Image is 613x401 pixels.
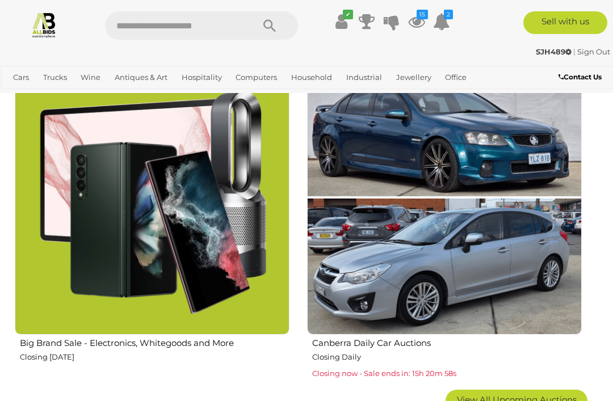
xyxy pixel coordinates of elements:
a: Trucks [39,68,72,87]
a: Antiques & Art [110,68,172,87]
a: Sign Out [577,47,610,56]
a: Household [287,68,337,87]
a: Cars [9,68,33,87]
p: Closing [DATE] [20,351,289,364]
a: Big Brand Sale - Electronics, Whitegoods and More Closing [DATE] [14,60,289,381]
p: Closing Daily [312,351,582,364]
b: Contact Us [559,73,602,81]
a: Computers [231,68,282,87]
a: Contact Us [559,71,604,83]
a: Hospitality [177,68,226,87]
img: Canberra Daily Car Auctions [307,60,582,335]
a: Jewellery [392,68,436,87]
h2: Big Brand Sale - Electronics, Whitegoods and More [20,336,289,348]
i: 15 [417,10,428,19]
i: ✔ [343,10,353,19]
a: Wine [76,68,105,87]
a: Sports [9,87,41,105]
a: Office [440,68,471,87]
strong: SJH489 [536,47,572,56]
a: Industrial [342,68,387,87]
a: 2 [433,11,450,32]
a: [GEOGRAPHIC_DATA] [46,87,136,105]
a: 15 [408,11,425,32]
a: SJH489 [536,47,573,56]
img: Allbids.com.au [31,11,57,38]
span: Closing now - Sale ends in: 15h 20m 58s [312,369,456,378]
h2: Canberra Daily Car Auctions [312,336,582,348]
i: 2 [444,10,453,19]
a: ✔ [333,11,350,32]
img: Big Brand Sale - Electronics, Whitegoods and More [15,60,289,335]
a: Canberra Daily Car Auctions Closing Daily Closing now - Sale ends in: 15h 20m 58s [306,60,582,381]
button: Search [241,11,298,40]
span: | [573,47,576,56]
a: Sell with us [523,11,608,34]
